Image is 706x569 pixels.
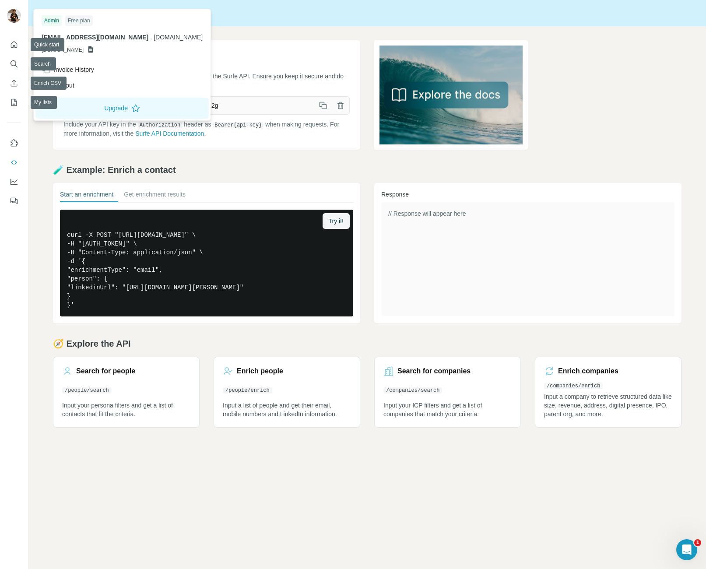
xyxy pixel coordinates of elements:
[7,135,21,151] button: Use Surfe on LinkedIn
[42,34,148,41] span: [EMAIL_ADDRESS][DOMAIN_NAME]
[7,193,21,209] button: Feedback
[42,15,62,26] div: Admin
[7,37,21,53] button: Quick start
[213,122,263,128] code: Bearer {api-key}
[383,401,512,418] p: Input your ICP filters and get a list of companies that match your criteria.
[544,383,603,389] code: /companies/enrich
[42,81,74,90] div: Log out
[154,34,203,41] span: [DOMAIN_NAME]
[7,174,21,190] button: Dashboard
[558,366,618,376] h3: Enrich companies
[374,357,521,428] a: Search for companies/companies/searchInput your ICP filters and get a list of companies that matc...
[53,164,681,176] h2: 🧪 Example: Enrich a contact
[237,366,283,376] h3: Enrich people
[214,357,360,428] a: Enrich people/people/enrichInput a list of people and get their email, mobile numbers and LinkedI...
[124,190,186,202] button: Get enrichment results
[7,95,21,110] button: My lists
[53,357,200,428] a: Search for people/people/searchInput your persona filters and get a list of contacts that fit the...
[42,46,84,54] span: [DOMAIN_NAME]
[329,217,344,225] span: Try it!
[76,366,135,376] h3: Search for people
[223,387,272,393] code: /people/enrich
[42,65,94,74] div: Invoice History
[323,213,350,229] button: Try it!
[62,401,190,418] p: Input your persona filters and get a list of contacts that fit the criteria.
[60,210,353,316] pre: curl -X POST "[URL][DOMAIN_NAME]" \ -H "[AUTH_TOKEN]" \ -H "Content-Type: application/json" \ -d ...
[383,387,442,393] code: /companies/search
[150,34,152,41] span: .
[135,130,204,137] a: Surfe API Documentation
[28,7,706,19] div: Surfe API
[62,387,112,393] code: /people/search
[7,9,21,23] img: Avatar
[381,190,674,199] h3: Response
[138,122,183,128] code: Authorization
[7,155,21,170] button: Use Surfe API
[7,75,21,91] button: Enrich CSV
[63,120,350,138] p: Include your API key in the header as when making requests. For more information, visit the .
[544,392,672,418] p: Input a company to retrieve structured data like size, revenue, address, digital presence, IPO, p...
[535,357,681,428] a: Enrich companies/companies/enrichInput a company to retrieve structured data like size, revenue, ...
[397,366,471,376] h3: Search for companies
[35,98,209,119] button: Upgrade
[53,337,681,350] h2: 🧭 Explore the API
[694,539,701,546] span: 1
[388,210,466,217] span: // Response will appear here
[223,401,351,418] p: Input a list of people and get their email, mobile numbers and LinkedIn information.
[7,56,21,72] button: Search
[65,15,93,26] div: Free plan
[60,190,113,202] button: Start an enrichment
[676,539,697,560] iframe: Intercom live chat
